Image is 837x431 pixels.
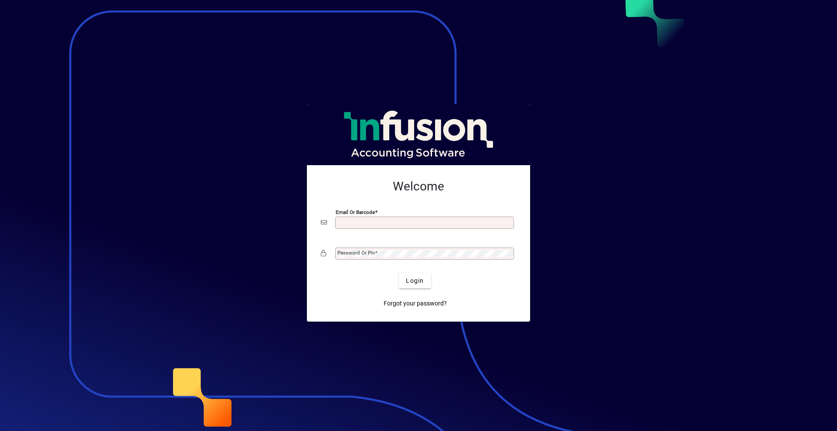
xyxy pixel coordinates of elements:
[337,250,375,256] mat-label: Password or Pin
[406,276,424,285] span: Login
[380,295,450,311] a: Forgot your password?
[336,209,375,215] mat-label: Email or Barcode
[384,299,447,308] span: Forgot your password?
[321,179,516,194] h2: Welcome
[399,273,431,288] button: Login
